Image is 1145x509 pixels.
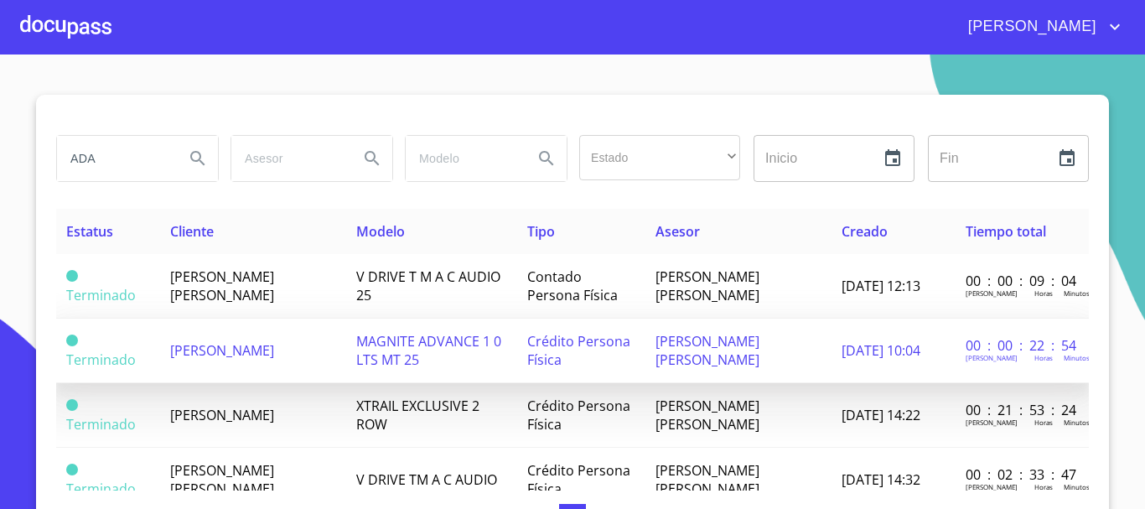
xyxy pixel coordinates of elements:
[356,470,497,489] span: V DRIVE TM A C AUDIO
[66,270,78,282] span: Terminado
[966,272,1079,290] p: 00 : 00 : 09 : 04
[66,335,78,346] span: Terminado
[66,222,113,241] span: Estatus
[966,336,1079,355] p: 00 : 00 : 22 : 54
[655,397,759,434] span: [PERSON_NAME] [PERSON_NAME]
[66,351,136,369] span: Terminado
[579,135,740,180] div: ​
[966,288,1018,298] p: [PERSON_NAME]
[1034,482,1053,491] p: Horas
[66,464,78,475] span: Terminado
[527,397,630,434] span: Crédito Persona Física
[1064,418,1090,427] p: Minutos
[966,482,1018,491] p: [PERSON_NAME]
[57,136,171,181] input: search
[842,406,920,424] span: [DATE] 14:22
[1064,353,1090,362] p: Minutos
[1064,288,1090,298] p: Minutos
[527,332,630,369] span: Crédito Persona Física
[356,267,500,304] span: V DRIVE T M A C AUDIO 25
[170,341,274,360] span: [PERSON_NAME]
[527,267,618,304] span: Contado Persona Física
[231,136,345,181] input: search
[842,277,920,295] span: [DATE] 12:13
[956,13,1125,40] button: account of current user
[655,332,759,369] span: [PERSON_NAME] [PERSON_NAME]
[66,480,136,498] span: Terminado
[1034,288,1053,298] p: Horas
[170,267,274,304] span: [PERSON_NAME] [PERSON_NAME]
[655,267,759,304] span: [PERSON_NAME] [PERSON_NAME]
[956,13,1105,40] span: [PERSON_NAME]
[527,222,555,241] span: Tipo
[170,406,274,424] span: [PERSON_NAME]
[406,136,520,181] input: search
[966,465,1079,484] p: 00 : 02 : 33 : 47
[655,222,700,241] span: Asesor
[178,138,218,179] button: Search
[842,222,888,241] span: Creado
[356,332,501,369] span: MAGNITE ADVANCE 1 0 LTS MT 25
[527,461,630,498] span: Crédito Persona Física
[170,222,214,241] span: Cliente
[966,418,1018,427] p: [PERSON_NAME]
[1034,353,1053,362] p: Horas
[170,461,274,498] span: [PERSON_NAME] [PERSON_NAME]
[526,138,567,179] button: Search
[1064,482,1090,491] p: Minutos
[66,286,136,304] span: Terminado
[966,353,1018,362] p: [PERSON_NAME]
[352,138,392,179] button: Search
[966,401,1079,419] p: 00 : 21 : 53 : 24
[356,397,479,434] span: XTRAIL EXCLUSIVE 2 ROW
[842,341,920,360] span: [DATE] 10:04
[66,399,78,411] span: Terminado
[356,222,405,241] span: Modelo
[966,222,1046,241] span: Tiempo total
[655,461,759,498] span: [PERSON_NAME] [PERSON_NAME]
[1034,418,1053,427] p: Horas
[66,415,136,434] span: Terminado
[842,470,920,489] span: [DATE] 14:32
